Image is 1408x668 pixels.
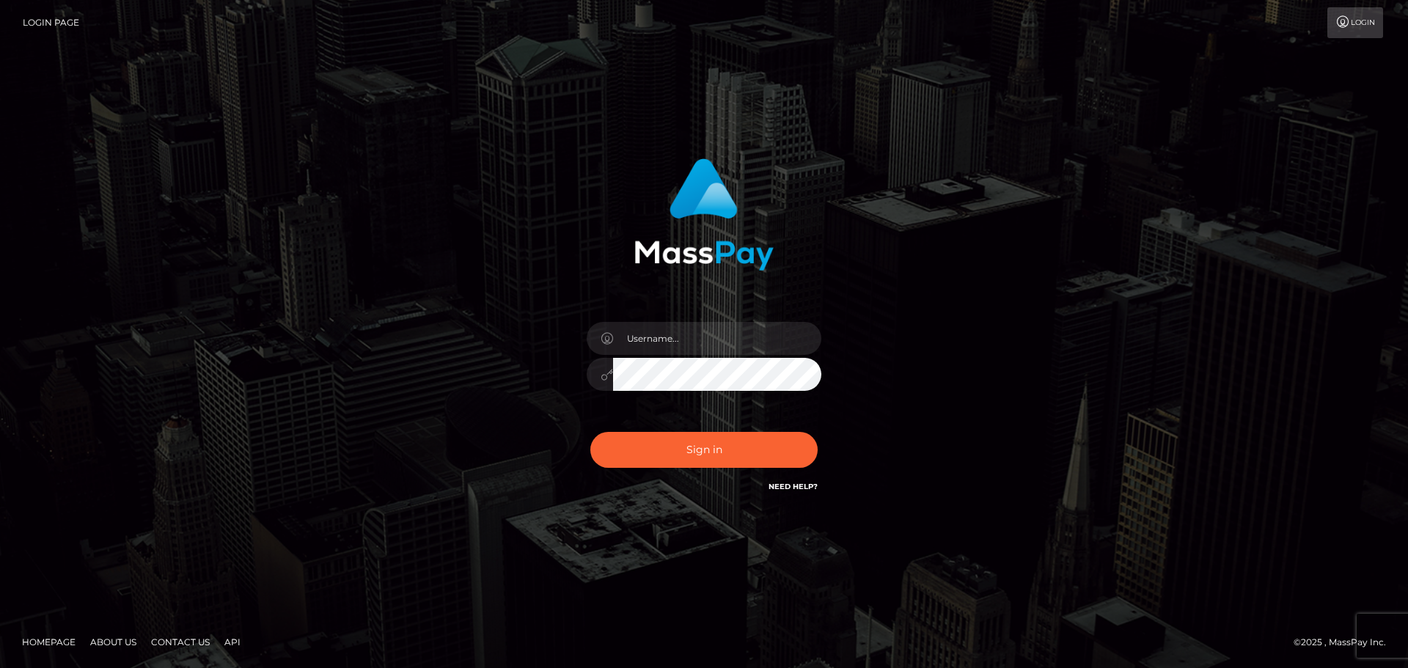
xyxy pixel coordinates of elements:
img: MassPay Login [634,158,774,271]
a: Homepage [16,631,81,653]
a: Need Help? [769,482,818,491]
a: API [219,631,246,653]
button: Sign in [590,432,818,468]
a: Login Page [23,7,79,38]
a: About Us [84,631,142,653]
a: Login [1327,7,1383,38]
a: Contact Us [145,631,216,653]
div: © 2025 , MassPay Inc. [1294,634,1397,650]
input: Username... [613,322,821,355]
